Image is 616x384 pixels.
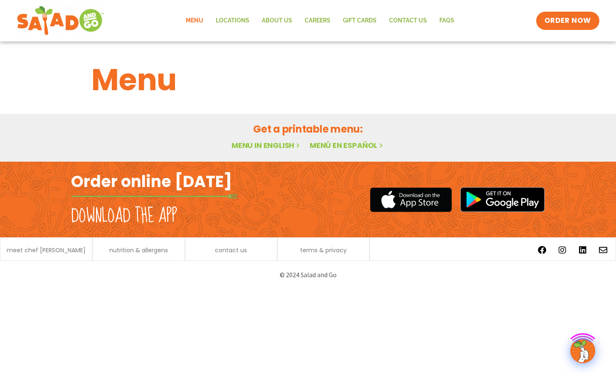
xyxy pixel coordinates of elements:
h2: Get a printable menu: [91,122,525,136]
a: meet chef [PERSON_NAME] [7,247,86,253]
a: Contact Us [383,11,433,30]
p: © 2024 Salad and Go [75,269,541,281]
span: ORDER NOW [545,16,591,26]
a: Careers [298,11,337,30]
a: ORDER NOW [536,12,599,30]
a: Menu [180,11,209,30]
img: fork [71,194,237,199]
a: FAQs [433,11,461,30]
a: About Us [256,11,298,30]
a: Locations [209,11,256,30]
nav: Menu [180,11,461,30]
a: GIFT CARDS [337,11,383,30]
h2: Order online [DATE] [71,171,232,192]
img: appstore [370,186,452,213]
a: terms & privacy [300,247,347,253]
h2: Download the app [71,204,177,228]
a: contact us [215,247,247,253]
a: Menu in English [232,140,301,150]
a: Menú en español [310,140,384,150]
img: new-SAG-logo-768×292 [17,4,104,37]
h1: Menu [91,57,525,102]
a: nutrition & allergens [109,247,168,253]
img: google_play [460,187,545,212]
